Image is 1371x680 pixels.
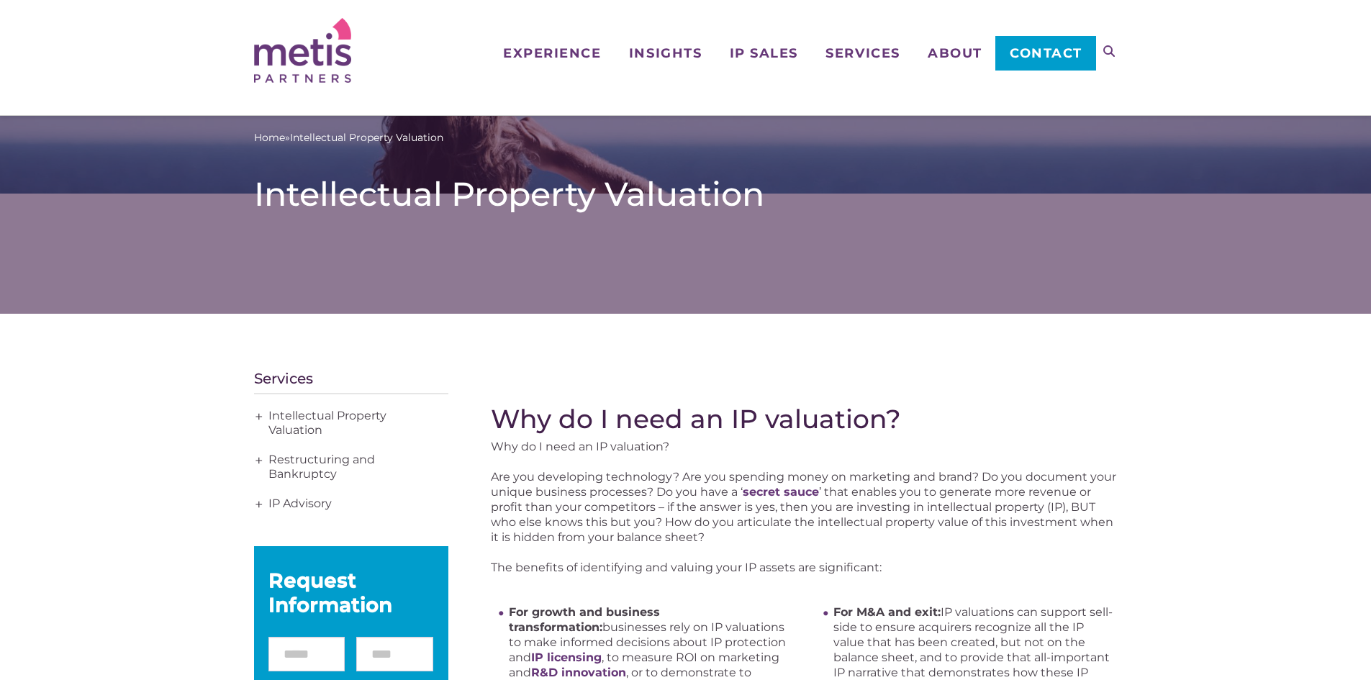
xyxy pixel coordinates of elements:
strong: For growth and business transformation: [509,605,660,634]
span: Experience [503,47,601,60]
span: IP Sales [730,47,798,60]
img: Metis Partners [254,18,351,83]
a: R&D innovation [531,666,626,679]
a: Restructuring and Bankruptcy [254,445,448,489]
h1: Intellectual Property Valuation [254,174,1118,214]
span: + [251,402,267,431]
div: Request Information [268,568,434,617]
a: Home [254,130,285,145]
h4: Services [254,371,448,394]
p: The benefits of identifying and valuing your IP assets are significant: [491,560,1117,575]
h2: Why do I need an IP valuation? [491,404,1117,434]
p: Are you developing technology? Are you spending money on marketing and brand? Do you document you... [491,469,1117,545]
span: Intellectual Property Valuation [290,130,443,145]
span: About [928,47,982,60]
a: IP Advisory [254,489,448,519]
span: + [251,446,267,475]
a: Intellectual Property Valuation [254,402,448,445]
a: secret sauce [743,485,819,499]
strong: For M&A and exit: [833,605,941,619]
span: Insights [629,47,702,60]
a: Contact [995,36,1095,71]
a: IP licensing [531,650,602,664]
p: Why do I need an IP valuation? [491,439,1117,454]
span: + [251,490,267,519]
span: Services [825,47,900,60]
span: Contact [1010,47,1082,60]
span: » [254,130,443,145]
